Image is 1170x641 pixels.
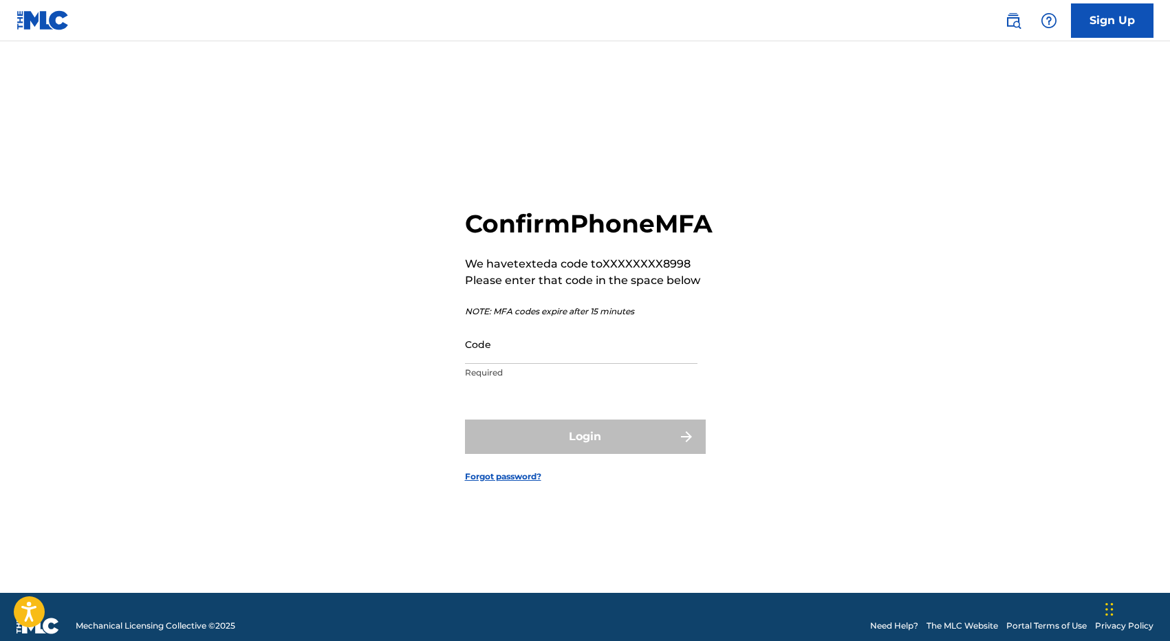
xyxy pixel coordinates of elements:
a: The MLC Website [927,620,998,632]
span: Mechanical Licensing Collective © 2025 [76,620,235,632]
div: Help [1035,7,1063,34]
a: Privacy Policy [1095,620,1153,632]
a: Public Search [999,7,1027,34]
a: Forgot password? [465,470,541,483]
img: logo [17,618,59,634]
h2: Confirm Phone MFA [465,208,713,239]
img: MLC Logo [17,10,69,30]
img: search [1005,12,1021,29]
a: Need Help? [870,620,918,632]
div: Drag [1105,589,1114,630]
iframe: Chat Widget [1101,575,1170,641]
img: help [1041,12,1057,29]
p: Required [465,367,697,379]
p: Please enter that code in the space below [465,272,713,289]
a: Portal Terms of Use [1006,620,1087,632]
p: NOTE: MFA codes expire after 15 minutes [465,305,713,318]
a: Sign Up [1071,3,1153,38]
p: We have texted a code to XXXXXXXX8998 [465,256,713,272]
